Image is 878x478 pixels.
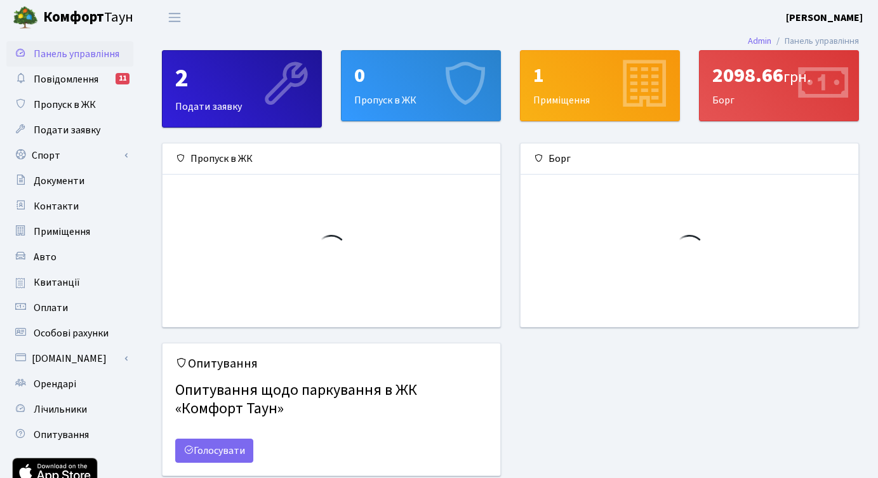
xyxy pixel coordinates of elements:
span: Авто [34,250,57,264]
span: Приміщення [34,225,90,239]
div: 1 [533,63,667,88]
a: Спорт [6,143,133,168]
span: Опитування [34,428,89,442]
div: Борг [521,143,858,175]
h5: Опитування [175,356,488,371]
a: Авто [6,244,133,270]
span: Таун [43,7,133,29]
a: Документи [6,168,133,194]
a: [DOMAIN_NAME] [6,346,133,371]
a: Пропуск в ЖК [6,92,133,117]
span: Особові рахунки [34,326,109,340]
span: Панель управління [34,47,119,61]
a: Оплати [6,295,133,321]
a: Квитанції [6,270,133,295]
span: Подати заявку [34,123,100,137]
div: Подати заявку [163,51,321,127]
span: Оплати [34,301,68,315]
a: Повідомлення11 [6,67,133,92]
div: 11 [116,73,130,84]
span: Квитанції [34,276,80,289]
a: Особові рахунки [6,321,133,346]
div: Приміщення [521,51,679,121]
div: Пропуск в ЖК [163,143,500,175]
div: 0 [354,63,488,88]
nav: breadcrumb [729,28,878,55]
span: Документи [34,174,84,188]
a: 2Подати заявку [162,50,322,128]
a: Admin [748,34,771,48]
div: Борг [700,51,858,121]
b: Комфорт [43,7,104,27]
a: Опитування [6,422,133,448]
a: 0Пропуск в ЖК [341,50,501,121]
button: Переключити навігацію [159,7,190,28]
a: Орендарі [6,371,133,397]
img: logo.png [13,5,38,30]
a: Голосувати [175,439,253,463]
span: Контакти [34,199,79,213]
span: Лічильники [34,402,87,416]
div: 2 [175,63,309,94]
h4: Опитування щодо паркування в ЖК «Комфорт Таун» [175,376,488,423]
a: Контакти [6,194,133,219]
div: 2098.66 [712,63,846,88]
a: 1Приміщення [520,50,680,121]
div: Пропуск в ЖК [342,51,500,121]
a: Лічильники [6,397,133,422]
a: Подати заявку [6,117,133,143]
b: [PERSON_NAME] [786,11,863,25]
span: грн. [783,66,811,88]
span: Пропуск в ЖК [34,98,96,112]
span: Орендарі [34,377,76,391]
a: Приміщення [6,219,133,244]
a: [PERSON_NAME] [786,10,863,25]
span: Повідомлення [34,72,98,86]
a: Панель управління [6,41,133,67]
li: Панель управління [771,34,859,48]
